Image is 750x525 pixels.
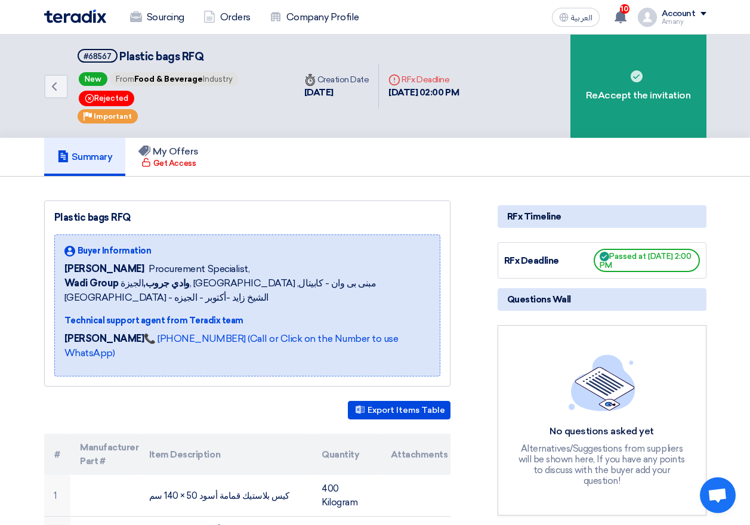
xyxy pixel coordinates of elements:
span: Procurement Specialist, [149,262,249,276]
span: 10 [620,4,629,14]
div: ReAccept the invitation [570,35,706,138]
span: الجيزة, [GEOGRAPHIC_DATA] ,مبنى بى وان - كابيتال [GEOGRAPHIC_DATA] - الشيخ زايد -أكتوبر - الجيزه [64,276,430,305]
span: Passed at [DATE] 2:00 PM [594,249,700,272]
span: Buyer Information [78,245,152,257]
b: Wadi Group وادي جروب, [64,277,190,289]
a: Orders [194,4,260,30]
div: #68567 [84,52,112,60]
div: Creation Date [304,73,369,86]
div: Amany [662,18,706,25]
a: Summary [44,138,126,176]
span: Important [94,112,132,121]
span: Plastic bags RFQ [119,50,203,63]
span: Rejected [79,91,134,106]
div: [DATE] 02:00 PM [388,86,459,100]
th: Item Description [140,434,312,475]
div: [DATE] [304,86,369,100]
span: From Industry [110,72,239,86]
a: Company Profile [260,4,369,30]
span: [PERSON_NAME] [64,262,144,276]
th: Manufacturer Part # [70,434,140,475]
img: Teradix logo [44,10,106,23]
h5: Summary [57,151,113,163]
strong: [PERSON_NAME] [64,333,144,344]
th: # [44,434,71,475]
div: Get Access [141,157,196,169]
button: العربية [552,8,600,27]
h5: Plastic bags RFQ [78,49,280,64]
div: RFx Deadline [388,73,459,86]
th: Attachments [381,434,450,475]
a: Open chat [700,477,736,513]
td: 400 Kilogram [312,475,381,517]
td: كيس بلاستيك قمامة أسود 50 × 140 سم [140,475,312,517]
div: Account [662,9,696,19]
a: Sourcing [121,4,194,30]
th: Quantity [312,434,381,475]
span: Food & Beverage [134,75,203,84]
div: Alternatives/Suggestions from suppliers will be shown here, If you have any points to discuss wit... [515,443,689,486]
img: profile_test.png [638,8,657,27]
button: Export Items Table [348,401,450,419]
div: Technical support agent from Teradix team [64,314,430,327]
span: Questions Wall [507,293,571,306]
div: RFx Deadline [504,254,594,268]
a: 📞 [PHONE_NUMBER] (Call or Click on the Number to use WhatsApp) [64,333,399,359]
img: empty_state_list.svg [569,354,635,410]
span: العربية [571,14,592,22]
td: 1 [44,475,71,517]
div: RFx Timeline [498,205,706,228]
div: Plastic bags RFQ [54,211,440,225]
h5: My Offers [138,146,199,157]
div: No questions asked yet [515,425,689,438]
a: My Offers Get Access [125,138,212,176]
span: New [79,72,107,86]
